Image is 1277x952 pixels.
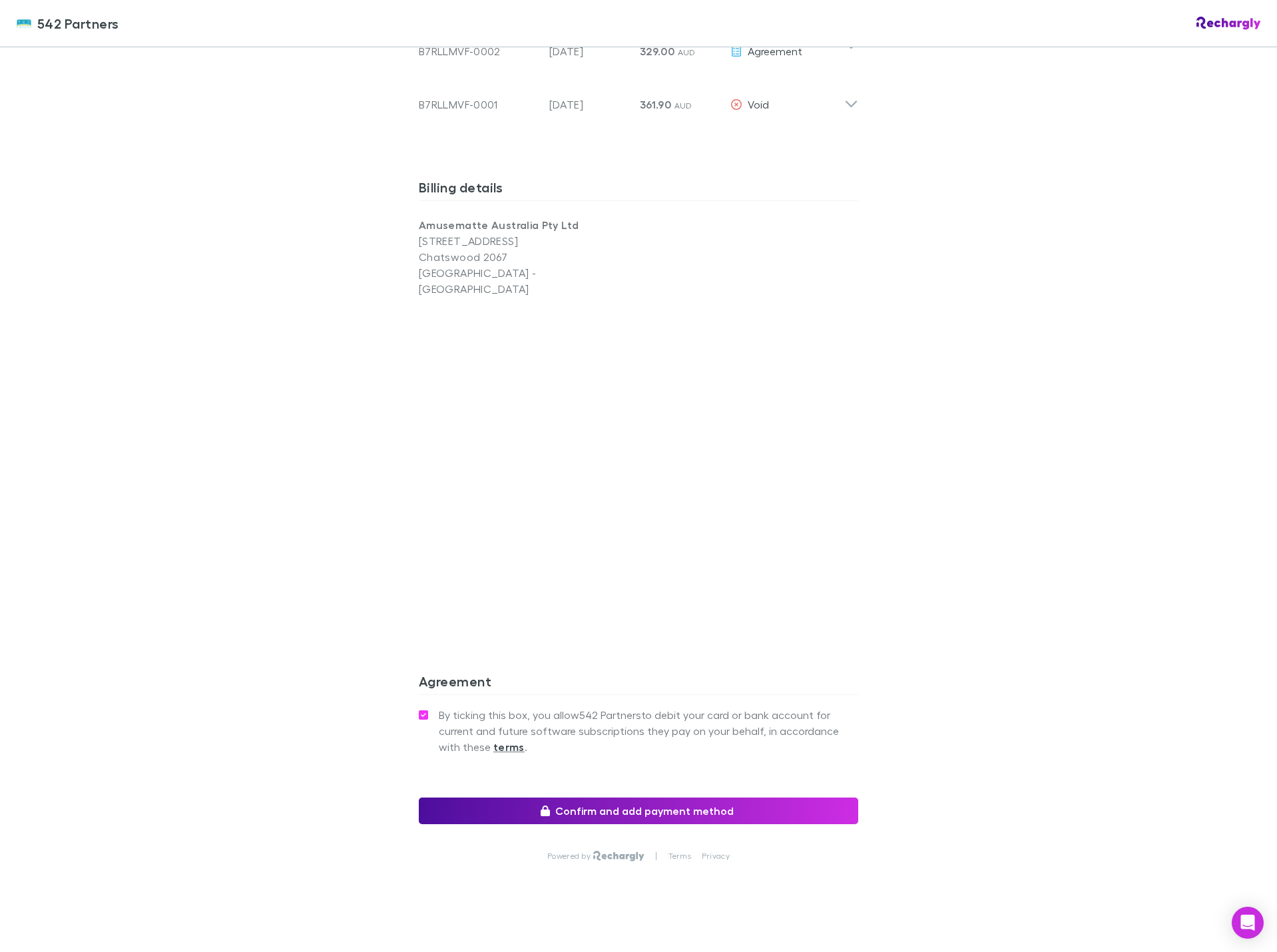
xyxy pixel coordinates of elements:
[674,101,692,111] span: AUD
[1232,907,1264,939] div: Open Intercom Messenger
[549,43,629,59] p: [DATE]
[549,97,629,113] p: [DATE]
[493,740,525,754] strong: terms
[419,265,638,297] p: [GEOGRAPHIC_DATA] - [GEOGRAPHIC_DATA]
[419,233,638,249] p: [STREET_ADDRESS]
[419,249,638,265] p: Chatswood 2067
[547,851,593,861] p: Powered by
[439,707,858,755] span: By ticking this box, you allow 542 Partners to debit your card or bank account for current and fu...
[419,97,539,113] div: B7RLLMVF-0001
[748,98,769,111] span: Void
[419,43,539,59] div: B7RLLMVF-0002
[593,851,644,861] img: Rechargly Logo
[408,73,869,126] div: B7RLLMVF-0001[DATE]361.90 AUDVoid
[655,851,657,861] p: |
[419,673,858,694] h3: Agreement
[16,15,32,31] img: 542 Partners's Logo
[1196,17,1261,30] img: Rechargly Logo
[416,305,861,612] iframe: Secure address input frame
[748,45,802,57] span: Agreement
[419,179,858,200] h3: Billing details
[419,798,858,824] button: Confirm and add payment method
[668,851,691,861] a: Terms
[678,47,696,57] span: AUD
[37,13,119,33] span: 542 Partners
[419,217,638,233] p: Amusematte Australia Pty Ltd
[702,851,730,861] a: Privacy
[640,98,671,111] span: 361.90
[640,45,674,58] span: 329.00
